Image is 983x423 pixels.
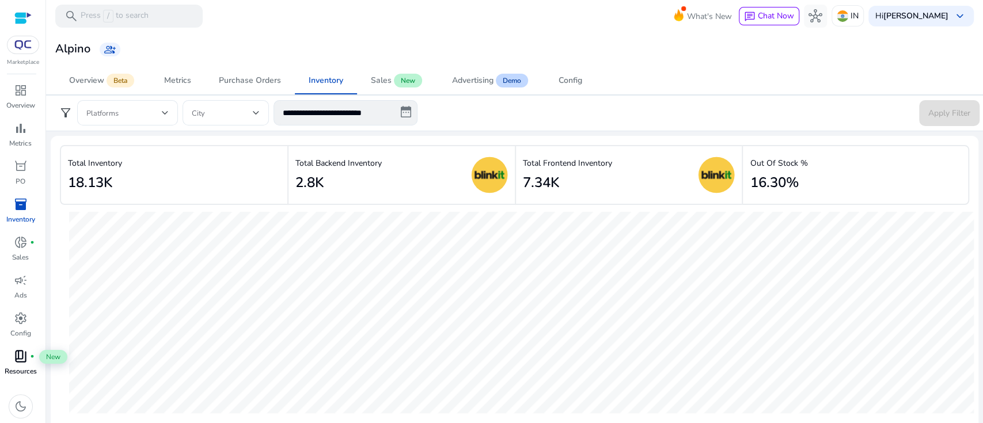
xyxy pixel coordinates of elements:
[295,174,324,191] h2: 2.8K
[59,106,73,120] span: filter_alt
[14,235,28,249] span: donut_small
[739,7,799,25] button: chatChat Now
[750,157,807,169] p: Out Of Stock %
[219,77,281,85] div: Purchase Orders
[875,12,948,20] p: Hi
[953,9,967,23] span: keyboard_arrow_down
[9,138,32,148] p: Metrics
[14,290,27,300] p: Ads
[295,157,382,169] p: Total Backend Inventory
[883,10,948,21] b: [PERSON_NAME]
[30,354,35,359] span: fiber_manual_record
[14,399,28,413] span: dark_mode
[309,77,343,85] div: Inventory
[14,83,28,97] span: dashboard
[758,10,794,21] span: Chat Now
[81,10,149,22] p: Press to search
[13,40,33,49] img: QC-logo.svg
[14,121,28,135] span: bar_chart
[107,74,134,87] span: Beta
[837,10,848,22] img: in.svg
[750,174,798,191] h2: 16.30%
[12,252,29,262] p: Sales
[100,43,120,56] a: group_add
[851,6,859,26] p: IN
[804,5,827,28] button: hub
[452,77,494,85] div: Advertising
[809,9,822,23] span: hub
[6,214,35,224] p: Inventory
[523,174,559,191] h2: 7.34K
[164,77,191,85] div: Metrics
[10,328,31,338] p: Config
[14,159,28,173] span: orders
[104,44,116,55] span: group_add
[371,77,392,85] div: Sales
[39,350,67,364] span: New
[496,74,528,87] span: Demo
[14,197,28,211] span: inventory_2
[68,157,122,169] p: Total Inventory
[7,58,39,67] p: Marketplace
[394,74,422,87] span: New
[744,11,756,22] span: chat
[14,349,28,363] span: book_4
[55,42,90,56] h3: Alpino
[559,77,582,85] div: Config
[14,311,28,325] span: settings
[523,157,612,169] p: Total Frontend Inventory
[16,176,25,186] p: PO
[14,273,28,287] span: campaign
[30,240,35,245] span: fiber_manual_record
[68,174,112,191] h2: 18.13K
[6,100,35,110] p: Overview
[64,9,78,23] span: search
[69,77,104,85] div: Overview
[5,366,37,376] p: Resources
[687,6,732,26] span: What's New
[103,10,113,22] span: /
